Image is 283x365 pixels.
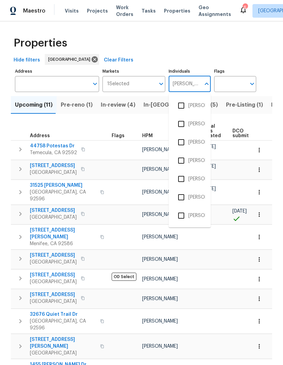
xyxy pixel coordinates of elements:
span: Clear Filters [104,56,133,65]
button: Clear Filters [101,54,136,67]
span: [PERSON_NAME] [142,277,178,281]
span: Upcoming (11) [15,100,53,110]
span: [GEOGRAPHIC_DATA] [30,259,77,266]
label: Flags [214,69,256,73]
span: OD Select [112,273,136,281]
button: Hide filters [11,54,43,67]
li: [PERSON_NAME] [174,117,205,131]
li: [PERSON_NAME] [174,98,205,113]
span: [GEOGRAPHIC_DATA], CA 92596 [30,189,96,202]
span: Flags [112,133,125,138]
span: [GEOGRAPHIC_DATA], CA 92596 [30,318,96,331]
span: In-review (4) [101,100,135,110]
span: In-[GEOGRAPHIC_DATA] (5) [144,100,218,110]
span: [STREET_ADDRESS] [30,252,77,259]
span: [PERSON_NAME] [142,319,178,324]
span: [PERSON_NAME] [142,344,178,349]
button: Open [247,79,257,89]
span: Tasks [141,8,156,13]
span: [STREET_ADDRESS] [30,291,77,298]
span: Pre-reno (1) [61,100,93,110]
span: Pre-Listing (1) [226,100,263,110]
span: 44758 Potestas Dr [30,143,77,149]
li: [PERSON_NAME] [174,172,205,186]
span: [GEOGRAPHIC_DATA] [30,214,77,221]
span: [PERSON_NAME] [142,190,178,195]
input: Search ... [169,76,201,92]
span: 31525 [PERSON_NAME] [30,182,96,189]
div: [GEOGRAPHIC_DATA] [45,54,99,65]
span: [DATE] [232,209,247,214]
span: [PERSON_NAME] [142,147,178,152]
span: Geo Assignments [199,4,231,18]
span: Properties [14,40,67,47]
span: [STREET_ADDRESS][PERSON_NAME] [30,227,96,240]
li: [PERSON_NAME] [174,190,205,204]
span: [PERSON_NAME] [142,296,178,301]
span: [GEOGRAPHIC_DATA] [30,169,77,176]
span: [PERSON_NAME] [142,212,178,217]
span: [STREET_ADDRESS][PERSON_NAME] [30,336,96,350]
span: Menifee, CA 92586 [30,240,96,247]
span: [STREET_ADDRESS] [30,162,77,169]
span: Temecula, CA 92592 [30,149,77,156]
span: Hide filters [14,56,40,65]
span: Projects [87,7,108,14]
span: [STREET_ADDRESS] [30,207,77,214]
li: [PERSON_NAME] [174,208,205,223]
div: 6 [243,4,247,11]
span: [GEOGRAPHIC_DATA] [48,56,93,63]
button: Close [202,79,211,89]
label: Address [15,69,99,73]
span: Maestro [23,7,45,14]
span: DCO submitted [232,129,257,138]
span: [PERSON_NAME] [142,235,178,239]
span: [GEOGRAPHIC_DATA] [30,350,96,357]
span: Address [30,133,50,138]
span: [STREET_ADDRESS] [30,272,77,278]
button: Open [90,79,100,89]
label: Individuals [169,69,211,73]
span: Properties [164,7,190,14]
span: Work Orders [116,4,133,18]
span: [GEOGRAPHIC_DATA] [30,278,77,285]
span: Visits [65,7,79,14]
span: 32676 Quiet Trail Dr [30,311,96,318]
span: Initial WOs created [202,124,221,138]
li: [PERSON_NAME] [174,135,205,149]
span: 1 Selected [107,81,129,87]
li: [PERSON_NAME] [174,153,205,168]
span: [PERSON_NAME] [142,257,178,262]
span: [PERSON_NAME] [142,167,178,172]
label: Markets [102,69,166,73]
button: Open [156,79,166,89]
span: [GEOGRAPHIC_DATA] [30,298,77,305]
span: HPM [142,133,153,138]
